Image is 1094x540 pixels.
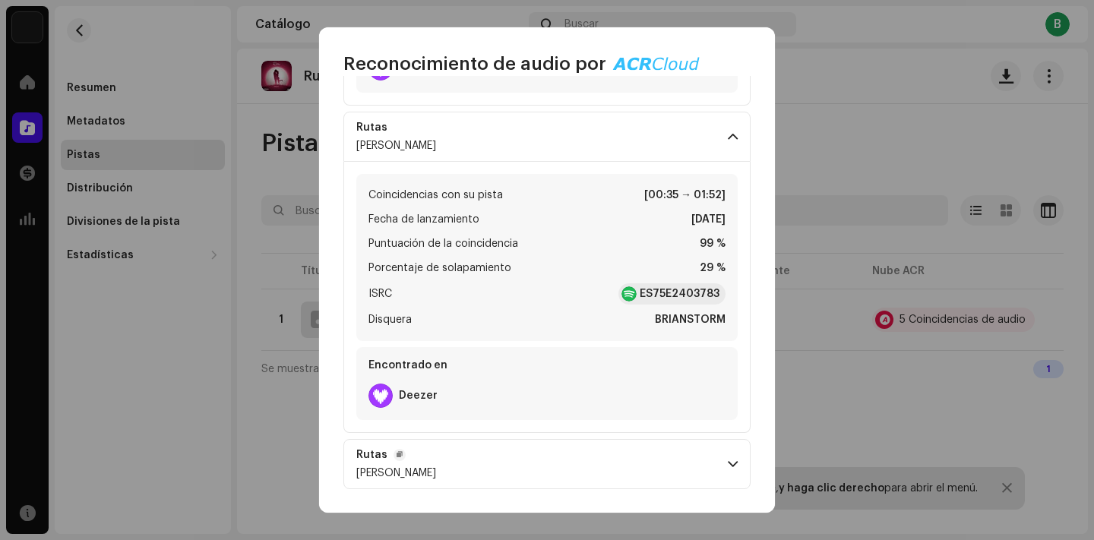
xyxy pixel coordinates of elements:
[700,259,726,277] strong: 29 %
[368,259,511,277] span: Porcentaje de solapamiento
[356,468,436,478] span: Brian Røse
[343,112,751,162] p-accordion-header: Rutas[PERSON_NAME]
[368,311,412,329] span: Disquera
[343,52,606,76] span: Reconocimiento de audio por
[356,122,387,134] strong: Rutas
[368,285,392,303] span: ISRC
[356,449,436,461] span: Rutas
[356,141,436,151] span: Brian Røse
[362,353,732,377] div: Encontrado en
[356,122,436,134] span: Rutas
[356,449,387,461] strong: Rutas
[368,210,479,229] span: Fecha de lanzamiento
[700,235,726,253] strong: 99 %
[343,162,751,433] p-accordion-content: Rutas[PERSON_NAME]
[655,311,726,329] strong: BRIANSTORM
[368,186,503,204] span: Coincidencias con su pista
[640,286,719,302] strong: ES75E2403783
[691,210,726,229] strong: [DATE]
[644,186,726,204] strong: [00:35 → 01:52]
[368,235,518,253] span: Puntuación de la coincidencia
[399,390,438,402] strong: Deezer
[343,439,751,489] p-accordion-header: Rutas[PERSON_NAME]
